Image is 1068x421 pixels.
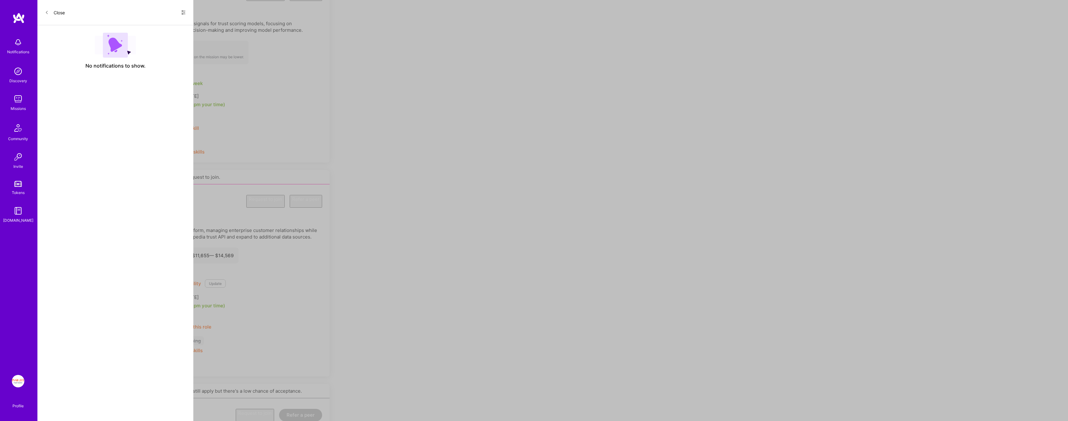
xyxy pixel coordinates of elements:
div: Tokens [12,189,25,196]
img: empty [95,33,136,58]
div: Profile [12,403,24,409]
img: discovery [12,65,24,78]
div: Community [8,135,28,142]
div: Invite [13,163,23,170]
div: Notifications [7,49,29,55]
img: Insight Partners: Data & AI - Sourcing [12,375,24,387]
img: tokens [14,181,22,187]
div: Discovery [9,78,27,84]
a: Insight Partners: Data & AI - Sourcing [10,375,26,387]
img: logo [12,12,25,24]
img: bell [12,36,24,49]
button: Close [45,7,65,17]
img: teamwork [12,93,24,105]
a: Profile [10,396,26,409]
div: Missions [11,105,26,112]
div: [DOMAIN_NAME] [3,217,33,224]
img: Community [11,121,26,135]
img: guide book [12,205,24,217]
span: No notifications to show. [85,63,146,69]
img: Invite [12,151,24,163]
